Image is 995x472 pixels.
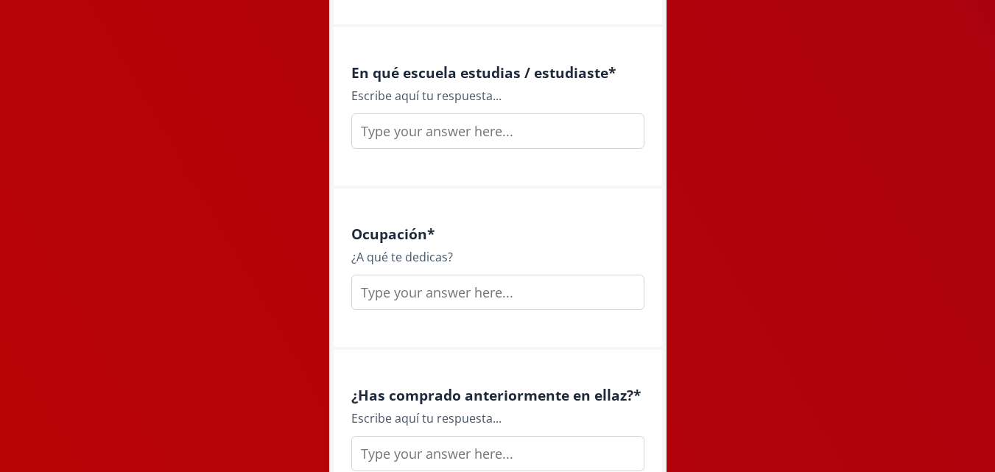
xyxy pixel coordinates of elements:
[351,436,644,471] input: Type your answer here...
[351,64,644,81] h4: En qué escuela estudias / estudiaste *
[351,113,644,149] input: Type your answer here...
[351,409,644,427] div: Escribe aquí tu respuesta...
[351,387,644,404] h4: ¿Has comprado anteriormente en ellaz? *
[351,225,644,242] h4: Ocupación *
[351,248,644,266] div: ¿A qué te dedicas?
[351,275,644,310] input: Type your answer here...
[351,87,644,105] div: Escribe aquí tu respuesta...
